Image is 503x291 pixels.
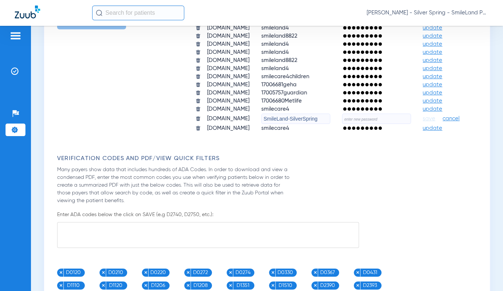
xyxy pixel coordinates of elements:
span: D0274 [233,269,252,277]
span: smileland4 [261,49,289,55]
img: x.svg [59,270,63,274]
span: smileland4 [261,66,289,71]
img: x.svg [313,270,317,274]
span: D1510 [276,281,295,290]
span: update [423,25,442,31]
span: cancel [443,115,460,122]
span: update [423,98,442,104]
td: [DOMAIN_NAME] [202,65,255,72]
td: [DOMAIN_NAME] [202,32,255,40]
span: D0272 [191,269,210,277]
td: [DOMAIN_NAME] [202,81,255,89]
input: Search for patients [92,6,184,20]
img: x.svg [271,283,275,287]
img: trash.svg [195,106,201,112]
img: x.svg [271,270,275,274]
span: D1351 [233,281,252,290]
img: Zuub Logo [15,6,40,18]
img: trash.svg [195,125,201,131]
span: update [423,125,442,131]
img: trash.svg [195,66,201,71]
span: update [423,58,442,63]
iframe: Chat Widget [466,256,503,291]
span: update [423,74,442,79]
img: x.svg [313,283,317,287]
span: D0367 [318,269,337,277]
span: save [423,115,435,122]
span: update [423,33,442,39]
h3: Verification Codes and PDF/View Quick Filters [57,155,481,162]
span: smilecare4 [261,125,289,131]
span: D1120 [106,281,125,290]
img: trash.svg [195,98,201,104]
td: [DOMAIN_NAME] [202,24,255,32]
td: [DOMAIN_NAME] [202,114,255,124]
img: x.svg [186,270,190,274]
img: trash.svg [195,33,201,39]
button: save [423,115,437,122]
img: x.svg [144,283,148,287]
span: smileland4 [261,25,289,31]
span: update [423,49,442,55]
p: Many payers show data that includes hundreds of ADA Codes. In order to download and view a conden... [57,166,290,205]
span: D0120 [64,269,83,277]
img: x.svg [59,283,63,287]
img: Search Icon [96,10,102,16]
span: [PERSON_NAME] - Silver Spring - SmileLand PD [367,9,488,17]
img: x.svg [101,270,105,274]
input: enter new password [342,114,411,124]
span: D0220 [149,269,168,277]
td: [DOMAIN_NAME] [202,49,255,56]
td: [DOMAIN_NAME] [202,97,255,105]
span: smileland8822 [261,58,297,63]
span: 17005757guardian [261,90,307,96]
span: D0210 [106,269,125,277]
span: update [423,106,442,112]
img: x.svg [101,283,105,287]
img: trash.svg [195,41,201,47]
img: x.svg [356,270,360,274]
span: 17006680Metlife [261,98,302,104]
span: 17006681geha [261,82,297,87]
td: [DOMAIN_NAME] [202,105,255,113]
img: trash.svg [195,49,201,55]
span: D0431 [360,269,380,277]
td: [DOMAIN_NAME] [202,125,255,132]
span: update [423,90,442,96]
img: trash.svg [195,58,201,63]
span: D1208 [191,281,210,290]
span: update [423,66,442,71]
span: update [423,82,442,87]
span: D1206 [149,281,168,290]
span: update [423,41,442,47]
td: [DOMAIN_NAME] [202,57,255,64]
img: x.svg [144,270,148,274]
img: hamburger-icon [10,31,21,40]
span: smilecare4 [261,106,289,112]
img: x.svg [356,283,360,287]
img: trash.svg [195,116,201,121]
td: [DOMAIN_NAME] [202,89,255,97]
span: smileland8822 [261,33,297,39]
img: trash.svg [195,90,201,96]
span: D0330 [276,269,295,277]
img: trash.svg [195,74,201,79]
span: smilecare4children [261,74,309,79]
span: D1110 [64,281,83,290]
img: x.svg [228,270,233,274]
td: [DOMAIN_NAME] [202,41,255,48]
span: D2390 [318,281,337,290]
img: x.svg [228,283,233,287]
p: Enter ADA codes below the click on SAVE (e.g D2740, D2750, etc.): [57,211,481,218]
img: x.svg [186,283,190,287]
td: [DOMAIN_NAME] [202,73,255,80]
img: trash.svg [195,25,201,31]
span: smileland4 [261,41,289,47]
span: D2393 [360,281,380,290]
img: trash.svg [195,82,201,87]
